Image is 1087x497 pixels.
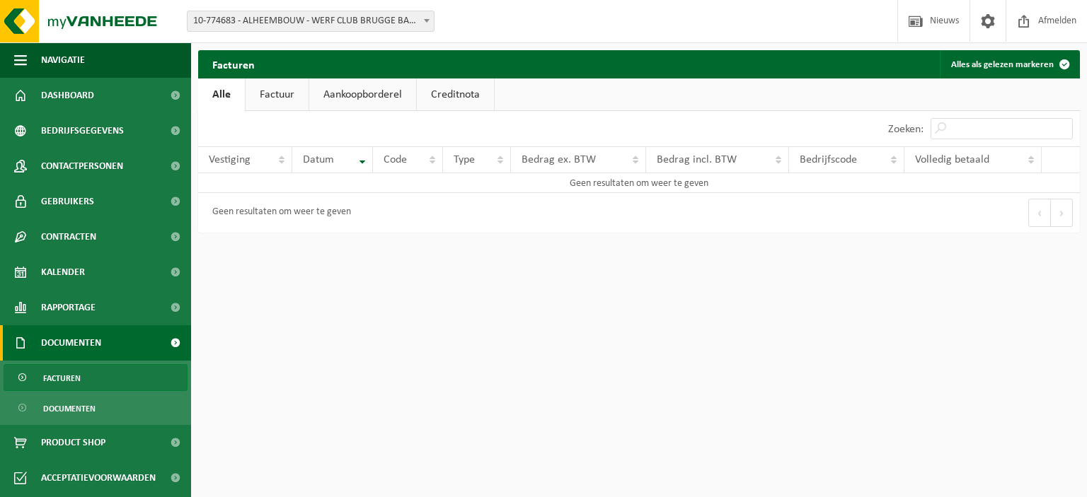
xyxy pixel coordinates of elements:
[41,290,96,325] span: Rapportage
[41,219,96,255] span: Contracten
[1051,199,1073,227] button: Next
[309,78,416,111] a: Aankoopborderel
[4,364,188,391] a: Facturen
[41,460,156,496] span: Acceptatievoorwaarden
[41,148,123,184] span: Contactpersonen
[198,173,1080,193] td: Geen resultaten om weer te geven
[43,365,81,392] span: Facturen
[4,394,188,421] a: Documenten
[205,200,351,226] div: Geen resultaten om weer te geven
[522,154,596,165] span: Bedrag ex. BTW
[41,113,124,148] span: Bedrijfsgegevens
[384,154,407,165] span: Code
[940,50,1079,78] button: Alles als gelezen markeren
[198,78,245,111] a: Alle
[41,184,94,219] span: Gebruikers
[657,154,737,165] span: Bedrag incl. BTW
[41,42,85,78] span: Navigatie
[209,154,251,165] span: Vestiging
[454,154,475,165] span: Type
[303,154,334,165] span: Datum
[41,255,85,290] span: Kalender
[41,78,94,113] span: Dashboard
[888,124,924,135] label: Zoeken:
[188,11,434,31] span: 10-774683 - ALHEEMBOUW - WERF CLUB BRUGGE BASECAMP KNOKKE - WAB2679 - KNOKKE-HEIST
[187,11,435,32] span: 10-774683 - ALHEEMBOUW - WERF CLUB BRUGGE BASECAMP KNOKKE - WAB2679 - KNOKKE-HEIST
[915,154,989,165] span: Volledig betaald
[43,395,96,422] span: Documenten
[41,325,101,361] span: Documenten
[198,50,269,78] h2: Facturen
[41,425,105,460] span: Product Shop
[417,78,494,111] a: Creditnota
[246,78,309,111] a: Factuur
[800,154,857,165] span: Bedrijfscode
[1028,199,1051,227] button: Previous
